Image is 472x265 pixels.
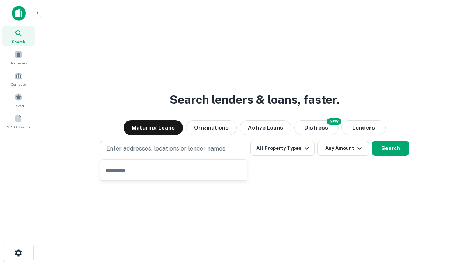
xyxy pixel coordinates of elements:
button: Active Loans [240,120,291,135]
span: Borrowers [10,60,27,66]
a: Search [2,26,35,46]
a: Contacts [2,69,35,89]
button: Enter addresses, locations or lender names [100,141,247,156]
img: capitalize-icon.png [12,6,26,21]
button: Any Amount [317,141,369,156]
p: Enter addresses, locations or lender names [106,144,225,153]
a: Borrowers [2,47,35,67]
button: Lenders [341,120,386,135]
button: Originations [186,120,237,135]
span: Search [12,39,25,45]
iframe: Chat Widget [435,206,472,241]
h3: Search lenders & loans, faster. [170,91,339,109]
a: SREO Search [2,112,35,131]
button: All Property Types [250,141,315,156]
button: Search distressed loans with lien and other non-mortgage details. [294,120,339,135]
button: Maturing Loans [124,120,183,135]
button: Search [372,141,409,156]
span: SREO Search [7,124,30,130]
a: Saved [2,90,35,110]
span: Contacts [11,81,26,87]
div: NEW [327,118,341,125]
span: Saved [13,103,24,109]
